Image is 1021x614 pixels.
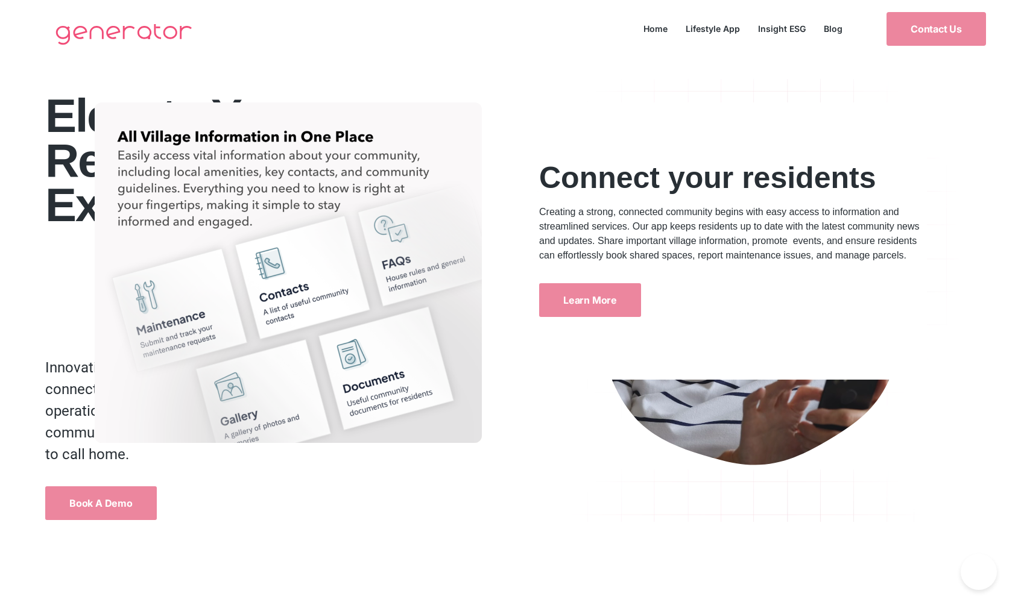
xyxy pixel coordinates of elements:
[634,20,677,37] a: Home
[815,20,852,37] a: Blog
[749,20,815,37] a: Insight ESG
[45,93,520,227] h1: Elevate your Resident Experience.
[887,12,986,46] a: Contact Us
[69,498,133,508] span: Book a Demo
[911,24,962,34] span: Contact Us
[45,486,157,520] a: Book a Demo
[634,20,852,37] nav: Menu
[677,20,749,37] a: Lifestyle App
[45,357,244,465] p: Innovative solutions that connect residents, streamline operations, and create vibrant communitie...
[961,554,997,590] iframe: Toggle Customer Support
